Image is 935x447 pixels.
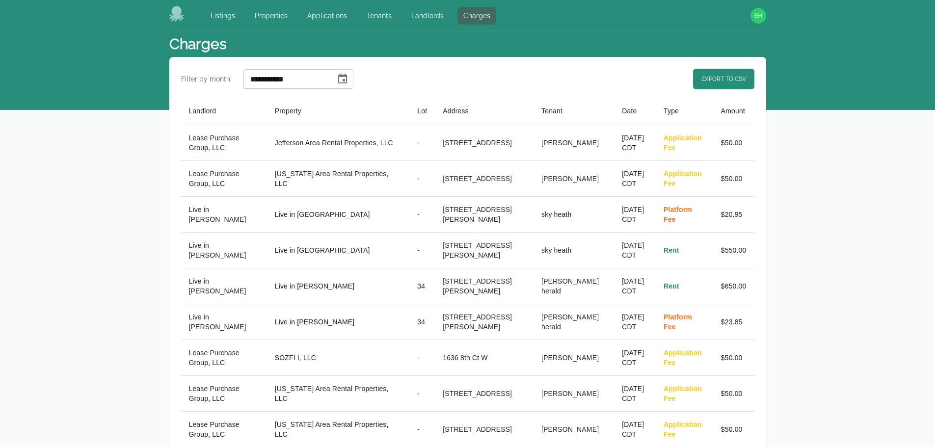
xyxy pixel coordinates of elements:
[435,268,534,304] th: [STREET_ADDRESS][PERSON_NAME]
[614,268,656,304] th: [DATE] CDT
[409,268,435,304] th: 34
[664,246,679,254] span: Rent
[267,197,410,233] th: Live in [GEOGRAPHIC_DATA]
[664,282,679,290] span: Rent
[664,385,702,402] span: Application Fee
[534,197,614,233] th: sky heath
[614,376,656,412] th: [DATE] CDT
[614,161,656,197] th: [DATE] CDT
[664,170,702,187] span: Application Fee
[614,97,656,125] th: Date
[181,304,267,340] th: Live in [PERSON_NAME]
[181,268,267,304] th: Live in [PERSON_NAME]
[181,125,267,161] th: Lease Purchase Group, LLC
[534,97,614,125] th: Tenant
[181,97,267,125] th: Landlord
[181,74,232,84] label: Filter by month:
[181,197,267,233] th: Live in [PERSON_NAME]
[409,304,435,340] th: 34
[713,304,754,340] td: $23.85
[713,161,754,197] td: $50.00
[713,97,754,125] th: Amount
[267,161,410,197] th: [US_STATE] Area Rental Properties, LLC
[267,233,410,268] th: Live in [GEOGRAPHIC_DATA]
[713,268,754,304] td: $650.00
[534,376,614,412] th: [PERSON_NAME]
[713,197,754,233] td: $20.95
[435,97,534,125] th: Address
[614,125,656,161] th: [DATE] CDT
[409,125,435,161] th: -
[534,340,614,376] th: [PERSON_NAME]
[409,233,435,268] th: -
[409,161,435,197] th: -
[409,197,435,233] th: -
[534,304,614,340] th: [PERSON_NAME] herald
[664,206,692,223] span: Platform Fee
[664,349,702,367] span: Application Fee
[267,304,410,340] th: Live in [PERSON_NAME]
[534,125,614,161] th: [PERSON_NAME]
[664,313,692,331] span: Platform Fee
[405,7,450,25] a: Landlords
[534,233,614,268] th: sky heath
[614,233,656,268] th: [DATE] CDT
[713,376,754,412] td: $50.00
[693,69,754,89] a: Export to CSV
[435,340,534,376] th: 1636 8th Ct W
[361,7,398,25] a: Tenants
[713,125,754,161] td: $50.00
[435,376,534,412] th: [STREET_ADDRESS]
[435,161,534,197] th: [STREET_ADDRESS]
[409,340,435,376] th: -
[435,304,534,340] th: [STREET_ADDRESS][PERSON_NAME]
[205,7,241,25] a: Listings
[267,340,410,376] th: SOZFI I, LLC
[534,268,614,304] th: [PERSON_NAME] herald
[614,304,656,340] th: [DATE] CDT
[614,197,656,233] th: [DATE] CDT
[409,376,435,412] th: -
[301,7,353,25] a: Applications
[267,268,410,304] th: Live in [PERSON_NAME]
[181,233,267,268] th: Live in [PERSON_NAME]
[267,125,410,161] th: Jefferson Area Rental Properties, LLC
[457,7,496,25] a: Charges
[664,421,702,438] span: Application Fee
[435,125,534,161] th: [STREET_ADDRESS]
[664,134,702,152] span: Application Fee
[267,97,410,125] th: Property
[614,340,656,376] th: [DATE] CDT
[267,376,410,412] th: [US_STATE] Area Rental Properties, LLC
[409,97,435,125] th: Lot
[181,376,267,412] th: Lease Purchase Group, LLC
[713,233,754,268] td: $550.00
[181,340,267,376] th: Lease Purchase Group, LLC
[713,340,754,376] td: $50.00
[181,161,267,197] th: Lease Purchase Group, LLC
[435,233,534,268] th: [STREET_ADDRESS][PERSON_NAME]
[534,161,614,197] th: [PERSON_NAME]
[169,35,226,53] h1: Charges
[656,97,713,125] th: Type
[333,69,352,89] button: Choose date, selected date is Aug 1, 2025
[249,7,294,25] a: Properties
[435,197,534,233] th: [STREET_ADDRESS][PERSON_NAME]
